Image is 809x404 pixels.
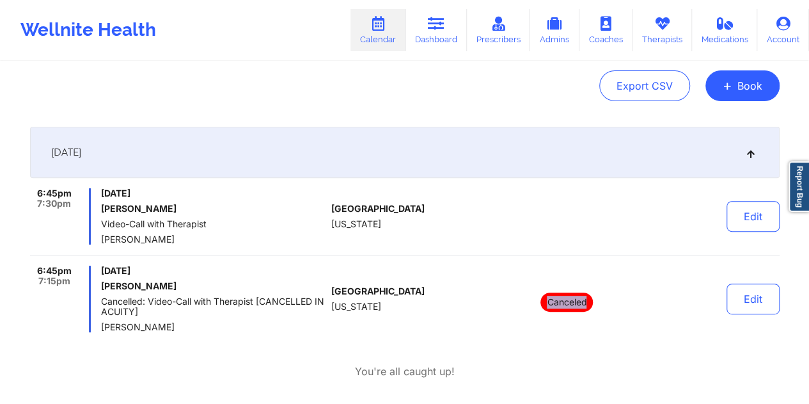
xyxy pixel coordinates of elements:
[101,296,326,317] span: Cancelled: Video-Call with Therapist [CANCELLED IN ACUITY]
[467,9,530,51] a: Prescribers
[38,276,70,286] span: 7:15pm
[599,70,690,101] button: Export CSV
[530,9,579,51] a: Admins
[579,9,632,51] a: Coaches
[37,198,71,209] span: 7:30pm
[101,322,326,332] span: [PERSON_NAME]
[51,146,81,159] span: [DATE]
[101,219,326,229] span: Video-Call with Therapist
[355,364,455,379] p: You're all caught up!
[727,284,780,314] button: Edit
[101,188,326,198] span: [DATE]
[540,293,593,312] p: Canceled
[789,161,809,212] a: Report Bug
[723,82,732,89] span: +
[350,9,405,51] a: Calendar
[37,266,72,276] span: 6:45pm
[331,219,381,229] span: [US_STATE]
[101,234,326,245] span: [PERSON_NAME]
[405,9,467,51] a: Dashboard
[632,9,692,51] a: Therapists
[101,266,326,276] span: [DATE]
[101,204,326,214] h6: [PERSON_NAME]
[331,204,424,214] span: [GEOGRAPHIC_DATA]
[757,9,809,51] a: Account
[101,281,326,291] h6: [PERSON_NAME]
[692,9,758,51] a: Medications
[37,188,72,198] span: 6:45pm
[705,70,780,101] button: +Book
[331,302,381,312] span: [US_STATE]
[331,286,424,296] span: [GEOGRAPHIC_DATA]
[727,201,780,232] button: Edit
